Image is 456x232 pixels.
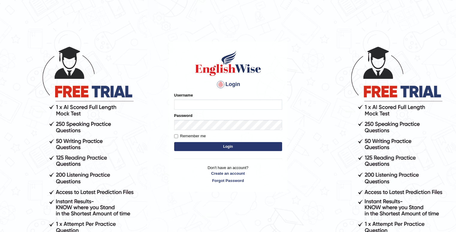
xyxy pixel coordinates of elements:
[174,80,282,89] h4: Login
[174,171,282,176] a: Create an account
[174,165,282,183] p: Don't have an account?
[174,92,193,98] label: Username
[174,178,282,183] a: Forgot Password
[174,134,178,138] input: Remember me
[174,113,192,118] label: Password
[194,50,262,77] img: Logo of English Wise sign in for intelligent practice with AI
[174,142,282,151] button: Login
[174,133,206,139] label: Remember me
